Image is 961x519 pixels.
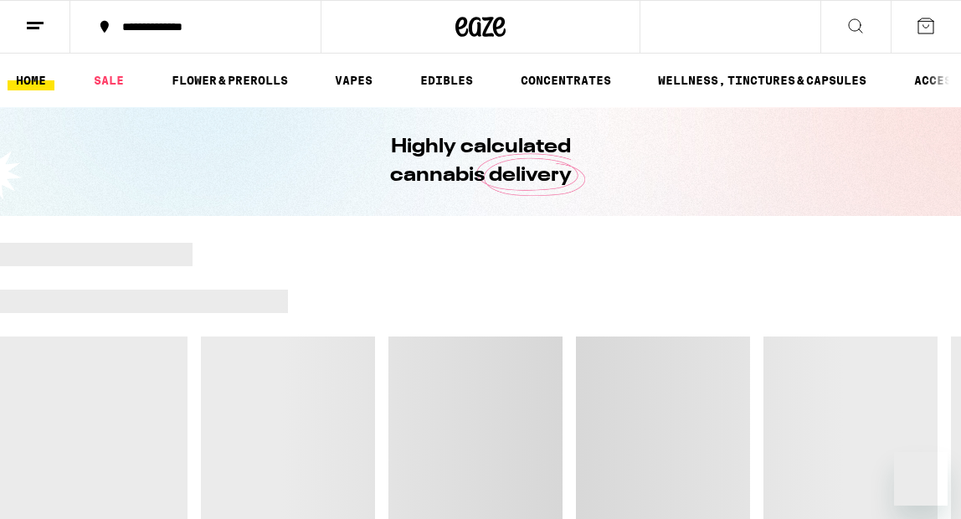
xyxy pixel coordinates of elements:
[342,133,619,190] h1: Highly calculated cannabis delivery
[163,70,296,90] a: FLOWER & PREROLLS
[85,70,132,90] a: SALE
[512,70,619,90] a: CONCENTRATES
[8,70,54,90] a: HOME
[412,70,481,90] a: EDIBLES
[326,70,381,90] a: VAPES
[894,452,948,506] iframe: Button to launch messaging window
[650,70,875,90] a: WELLNESS, TINCTURES & CAPSULES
